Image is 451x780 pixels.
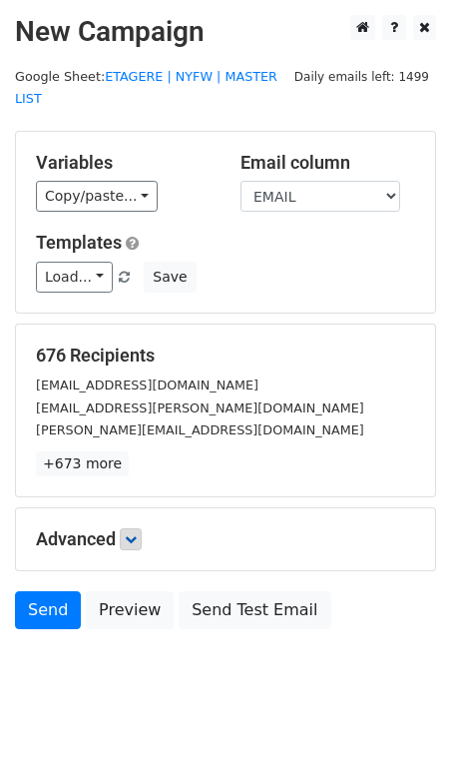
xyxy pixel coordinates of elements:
[287,69,436,84] a: Daily emails left: 1499
[144,262,196,293] button: Save
[36,422,364,437] small: [PERSON_NAME][EMAIL_ADDRESS][DOMAIN_NAME]
[351,684,451,780] iframe: Chat Widget
[36,528,415,550] h5: Advanced
[86,591,174,629] a: Preview
[15,591,81,629] a: Send
[36,400,364,415] small: [EMAIL_ADDRESS][PERSON_NAME][DOMAIN_NAME]
[15,15,436,49] h2: New Campaign
[36,345,415,367] h5: 676 Recipients
[15,69,277,107] small: Google Sheet:
[179,591,330,629] a: Send Test Email
[287,66,436,88] span: Daily emails left: 1499
[36,232,122,253] a: Templates
[36,181,158,212] a: Copy/paste...
[240,152,415,174] h5: Email column
[15,69,277,107] a: ETAGERE | NYFW | MASTER LIST
[36,378,258,392] small: [EMAIL_ADDRESS][DOMAIN_NAME]
[36,451,129,476] a: +673 more
[36,152,211,174] h5: Variables
[36,262,113,293] a: Load...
